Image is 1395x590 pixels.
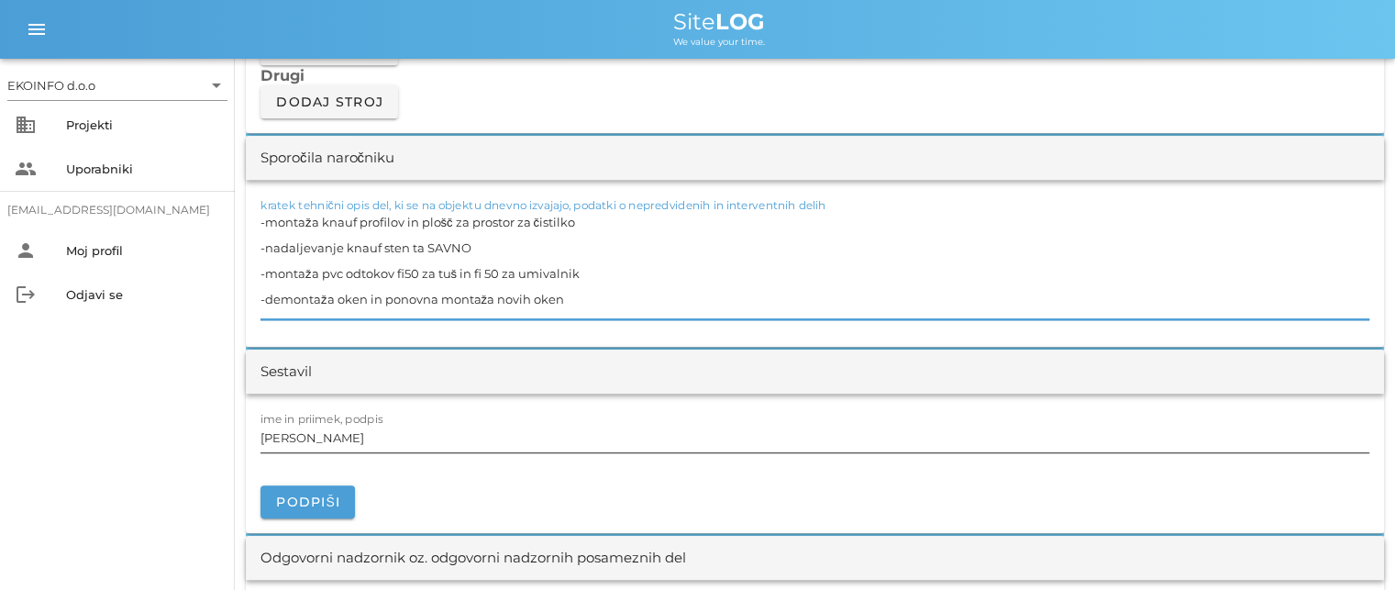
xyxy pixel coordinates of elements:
[260,198,826,212] label: kratek tehnični opis del, ki se na objektu dnevno izvajajo, podatki o nepredvidenih in interventn...
[260,362,312,383] div: Sestavil
[15,114,37,136] i: business
[260,485,355,518] button: Podpiši
[1303,502,1395,590] iframe: Chat Widget
[15,158,37,180] i: people
[275,494,340,510] span: Podpiši
[66,161,220,176] div: Uporabniki
[260,85,398,118] button: Dodaj stroj
[66,243,220,258] div: Moj profil
[15,239,37,262] i: person
[260,65,1369,85] h3: Drugi
[7,71,227,100] div: EKOINFO d.o.o
[673,8,765,35] span: Site
[26,18,48,40] i: menu
[260,148,394,169] div: Sporočila naročniku
[7,77,95,94] div: EKOINFO d.o.o
[260,412,383,426] label: ime in priimek, podpis
[275,94,383,110] span: Dodaj stroj
[66,287,220,302] div: Odjavi se
[205,74,227,96] i: arrow_drop_down
[15,284,37,306] i: logout
[260,548,686,569] div: Odgovorni nadzornik oz. odgovorni nadzornih posameznih del
[715,8,765,35] b: LOG
[673,36,765,48] span: We value your time.
[66,117,220,132] div: Projekti
[1303,502,1395,590] div: Pripomoček za klepet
